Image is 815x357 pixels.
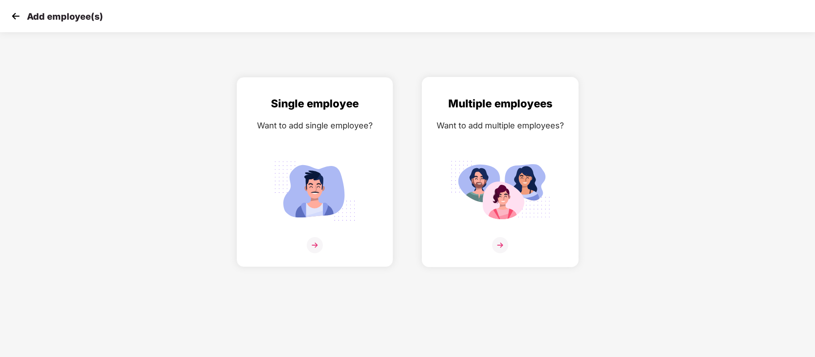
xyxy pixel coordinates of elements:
[265,156,365,226] img: svg+xml;base64,PHN2ZyB4bWxucz0iaHR0cDovL3d3dy53My5vcmcvMjAwMC9zdmciIGlkPSJTaW5nbGVfZW1wbG95ZWUiIH...
[9,9,22,23] img: svg+xml;base64,PHN2ZyB4bWxucz0iaHR0cDovL3d3dy53My5vcmcvMjAwMC9zdmciIHdpZHRoPSIzMCIgaGVpZ2h0PSIzMC...
[492,237,508,253] img: svg+xml;base64,PHN2ZyB4bWxucz0iaHR0cDovL3d3dy53My5vcmcvMjAwMC9zdmciIHdpZHRoPSIzNiIgaGVpZ2h0PSIzNi...
[431,119,569,132] div: Want to add multiple employees?
[246,95,384,112] div: Single employee
[431,95,569,112] div: Multiple employees
[246,119,384,132] div: Want to add single employee?
[307,237,323,253] img: svg+xml;base64,PHN2ZyB4bWxucz0iaHR0cDovL3d3dy53My5vcmcvMjAwMC9zdmciIHdpZHRoPSIzNiIgaGVpZ2h0PSIzNi...
[27,11,103,22] p: Add employee(s)
[450,156,550,226] img: svg+xml;base64,PHN2ZyB4bWxucz0iaHR0cDovL3d3dy53My5vcmcvMjAwMC9zdmciIGlkPSJNdWx0aXBsZV9lbXBsb3llZS...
